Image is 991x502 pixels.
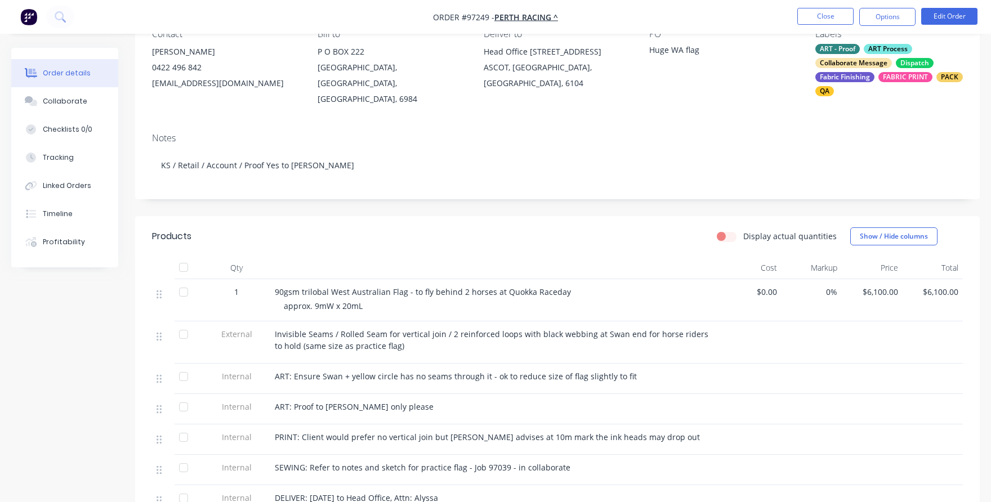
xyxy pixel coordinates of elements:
[782,257,842,279] div: Markup
[484,60,631,91] div: ASCOT, [GEOGRAPHIC_DATA], [GEOGRAPHIC_DATA], 6104
[20,8,37,25] img: Factory
[786,286,838,298] span: 0%
[152,230,191,243] div: Products
[43,237,85,247] div: Profitability
[152,133,963,144] div: Notes
[649,44,790,60] div: Huge WA flag
[815,58,892,68] div: Collaborate Message
[284,301,363,311] span: approx. 9mW x 20mL
[207,431,266,443] span: Internal
[275,286,571,297] span: 90gsm trilobal West Australian Flag - to fly behind 2 horses at Quokka Raceday
[815,44,860,54] div: ART - Proof
[43,209,73,219] div: Timeline
[318,44,465,60] div: P O BOX 222
[11,87,118,115] button: Collaborate
[878,72,932,82] div: FABRIC PRINT
[484,44,631,91] div: Head Office [STREET_ADDRESS]ASCOT, [GEOGRAPHIC_DATA], [GEOGRAPHIC_DATA], 6104
[152,44,300,60] div: [PERSON_NAME]
[318,44,465,107] div: P O BOX 222[GEOGRAPHIC_DATA], [GEOGRAPHIC_DATA], [GEOGRAPHIC_DATA], 6984
[275,329,711,351] span: Invisible Seams / Rolled Seam for vertical join / 2 reinforced loops with black webbing at Swan e...
[275,432,700,442] span: PRINT: Client would prefer no vertical join but [PERSON_NAME] advises at 10m mark the ink heads m...
[152,75,300,91] div: [EMAIL_ADDRESS][DOMAIN_NAME]
[721,257,782,279] div: Cost
[43,181,91,191] div: Linked Orders
[318,60,465,107] div: [GEOGRAPHIC_DATA], [GEOGRAPHIC_DATA], [GEOGRAPHIC_DATA], 6984
[11,115,118,144] button: Checklists 0/0
[815,29,963,39] div: Labels
[936,72,963,82] div: PACK
[864,44,912,54] div: ART Process
[11,144,118,172] button: Tracking
[815,72,874,82] div: Fabric Finishing
[896,58,934,68] div: Dispatch
[275,371,637,382] span: ART: Ensure Swan + yellow circle has no seams through it - ok to reduce size of flag slightly to fit
[11,172,118,200] button: Linked Orders
[275,401,434,412] span: ART: Proof to [PERSON_NAME] only please
[152,148,963,182] div: KS / Retail / Account / Proof Yes to [PERSON_NAME]
[43,153,74,163] div: Tracking
[275,462,570,473] span: SEWING: Refer to notes and sketch for practice flag - Job 97039 - in collaborate
[903,257,963,279] div: Total
[743,230,837,242] label: Display actual quantities
[797,8,854,25] button: Close
[921,8,977,25] button: Edit Order
[43,96,87,106] div: Collaborate
[850,227,938,245] button: Show / Hide columns
[815,86,834,96] div: QA
[484,29,631,39] div: Deliver to
[846,286,898,298] span: $6,100.00
[11,228,118,256] button: Profitability
[318,29,465,39] div: Bill to
[207,328,266,340] span: External
[11,200,118,228] button: Timeline
[649,29,797,39] div: PO
[152,29,300,39] div: Contact
[484,44,631,60] div: Head Office [STREET_ADDRESS]
[433,12,494,23] span: Order #97249 -
[859,8,916,26] button: Options
[203,257,270,279] div: Qty
[207,461,266,473] span: Internal
[842,257,903,279] div: Price
[907,286,959,298] span: $6,100.00
[152,60,300,75] div: 0422 496 842
[234,286,239,298] span: 1
[207,370,266,382] span: Internal
[43,124,92,135] div: Checklists 0/0
[494,12,558,23] a: Perth Racing ^
[725,286,777,298] span: $0.00
[152,44,300,91] div: [PERSON_NAME]0422 496 842[EMAIL_ADDRESS][DOMAIN_NAME]
[207,401,266,413] span: Internal
[11,59,118,87] button: Order details
[43,68,91,78] div: Order details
